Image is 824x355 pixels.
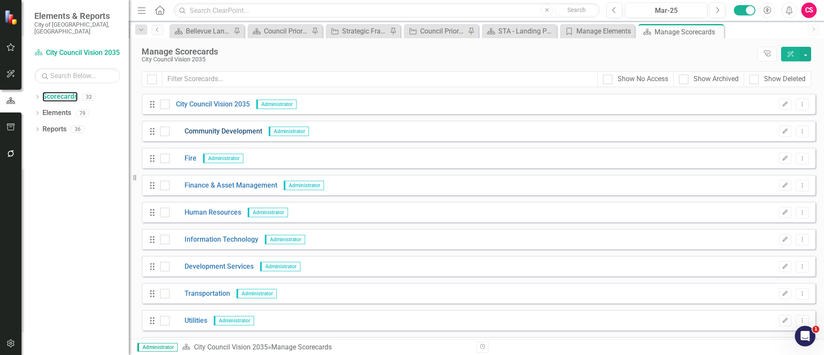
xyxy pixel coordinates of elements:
div: Council Priorities Reports [264,26,309,36]
input: Filter Scorecards... [162,71,598,87]
span: Administrator [137,343,178,352]
span: Administrator [284,181,324,190]
a: Finance & Asset Management [170,181,277,191]
div: Bellevue Landing Page [186,26,231,36]
button: Search [555,4,598,16]
div: Manage Scorecards [142,47,753,56]
span: Elements & Reports [34,11,120,21]
img: ClearPoint Strategy [4,9,19,25]
a: Elements [42,108,71,118]
a: Bellevue Landing Page [172,26,231,36]
small: City of [GEOGRAPHIC_DATA], [GEOGRAPHIC_DATA] [34,21,120,35]
div: Council Priority #9: Diversity Advantage Plan Update [420,26,466,36]
div: Strategic Framework Scorecard Implementation [342,26,388,36]
span: Administrator [269,127,309,136]
span: 1 [812,326,819,333]
div: Manage Elements [576,26,633,36]
a: Transportation [170,289,230,299]
div: Manage Scorecards [654,27,722,37]
span: Administrator [256,100,297,109]
a: Council Priorities Reports [250,26,309,36]
a: City Council Vision 2035 [34,48,120,58]
span: Administrator [214,316,254,325]
div: » Manage Scorecards [182,343,470,352]
span: Administrator [260,262,300,271]
span: Search [567,6,586,13]
div: City Council Vision 2035 [142,56,753,63]
button: Mar-25 [625,3,707,18]
a: STA - Landing Page [484,26,554,36]
input: Search Below... [34,68,120,83]
a: Strategic Framework Scorecard Implementation [328,26,388,36]
span: Administrator [265,235,305,244]
input: Search ClearPoint... [174,3,600,18]
a: Utilities [170,316,207,326]
span: Administrator [248,208,288,217]
div: 79 [76,109,89,117]
a: Scorecards [42,92,78,102]
a: Fire [170,154,197,164]
a: Council Priority #9: Diversity Advantage Plan Update [406,26,466,36]
div: STA - Landing Page [498,26,554,36]
a: City Council Vision 2035 [170,100,250,109]
div: Show Archived [694,74,739,84]
iframe: Intercom live chat [795,326,815,346]
a: Manage Elements [562,26,633,36]
span: Administrator [203,154,243,163]
a: Reports [42,124,67,134]
a: Community Development [170,127,262,137]
a: Information Technology [170,235,258,245]
a: City Council Vision 2035 [194,343,268,351]
span: Administrator [236,289,277,298]
a: Development Services [170,262,254,272]
div: 36 [71,126,85,133]
div: Mar-25 [628,6,704,16]
div: Show No Access [618,74,668,84]
button: CS [801,3,817,18]
div: Show Deleted [764,74,806,84]
a: Human Resources [170,208,241,218]
div: 32 [82,93,96,100]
